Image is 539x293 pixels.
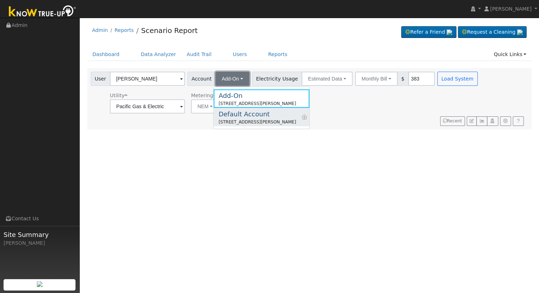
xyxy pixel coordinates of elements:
[302,114,308,120] a: Set as Primary Account
[37,281,43,287] img: retrieve
[440,116,465,126] button: Recent
[490,6,532,12] span: [PERSON_NAME]
[219,119,296,125] div: [STREET_ADDRESS][PERSON_NAME]
[87,48,125,61] a: Dashboard
[219,91,296,100] div: Add-On
[263,48,293,61] a: Reports
[302,72,353,86] button: Estimated Data
[500,116,511,126] button: Settings
[401,26,456,38] a: Refer a Friend
[447,29,452,35] img: retrieve
[513,116,524,126] a: Help Link
[219,109,296,119] div: Default Account
[141,26,198,35] a: Scenario Report
[517,29,523,35] img: retrieve
[135,48,181,61] a: Data Analyzer
[92,27,108,33] a: Admin
[467,116,477,126] button: Edit User
[219,100,296,107] div: [STREET_ADDRESS][PERSON_NAME]
[4,239,76,247] div: [PERSON_NAME]
[110,99,185,114] input: Select a Utility
[488,48,532,61] a: Quick Links
[114,27,134,33] a: Reports
[252,72,302,86] span: Electricity Usage
[91,72,110,86] span: User
[228,48,252,61] a: Users
[215,72,249,86] button: Add-On
[437,72,478,86] button: Load System
[476,116,487,126] button: Multi-Series Graph
[191,99,219,114] button: NEM
[110,92,185,99] div: Utility
[110,72,185,86] input: Select a User
[191,92,219,99] div: Metering
[4,230,76,239] span: Site Summary
[458,26,527,38] a: Request a Cleaning
[222,76,239,82] span: Add-On
[187,72,216,86] span: Account
[355,72,398,86] button: Monthly Bill
[487,116,498,126] button: Login As
[397,72,409,86] span: $
[5,4,80,20] img: Know True-Up
[181,48,217,61] a: Audit Trail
